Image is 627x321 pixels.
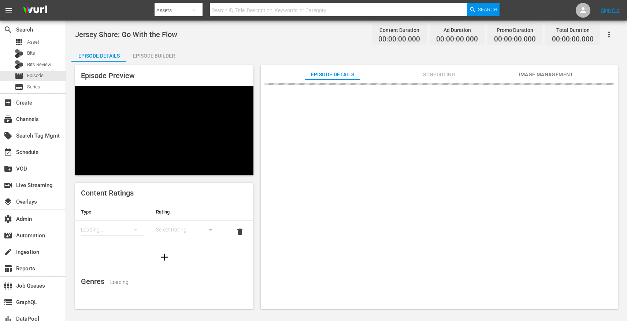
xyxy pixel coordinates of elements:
[4,298,12,307] span: GraphQL
[81,189,134,197] span: Content Ratings
[4,148,12,157] span: Schedule
[4,281,12,290] span: Job Queues
[4,131,12,140] span: Search Tag Mgmt
[467,3,500,16] button: Search
[27,61,51,68] span: Bits Review
[110,279,131,285] span: Loading..
[126,47,181,62] button: Episode Builder
[4,181,12,190] span: Live Streaming
[4,248,12,256] span: Ingestion
[4,197,12,206] span: Overlays
[4,6,13,15] span: menu
[15,38,23,47] span: Asset
[71,47,126,65] div: Episode Details
[4,215,12,223] span: Admin
[552,25,594,35] div: Total Duration
[412,70,467,79] span: Scheduling
[552,35,594,44] span: 00:00:00.000
[15,83,23,91] span: Series
[4,231,12,240] span: Automation
[231,223,249,241] button: delete
[27,83,40,91] span: Series
[4,264,12,273] span: Reports
[436,25,478,35] div: Ad Duration
[15,60,23,69] div: Bits Review
[601,7,620,13] a: Sign Out
[378,25,420,35] div: Content Duration
[15,49,23,58] div: Bits
[436,35,478,44] span: 00:00:00.000
[494,25,536,35] div: Promo Duration
[75,30,177,39] span: Jersey Shore: Go With the Flow
[4,164,12,173] span: VOD
[519,70,574,79] span: Image Management
[27,50,35,57] span: Bits
[478,3,497,16] span: Search
[15,72,23,80] span: Episode
[150,203,225,221] th: Rating
[4,25,12,34] span: Search
[27,39,39,46] span: Asset
[378,35,420,44] span: 00:00:00.000
[71,47,126,62] button: Episode Details
[494,35,536,44] span: 00:00:00.000
[305,70,360,79] span: Episode Details
[81,277,104,286] span: Genres
[18,2,53,19] img: ans4CAIJ8jUAAAAAAAAAAAAAAAAAAAAAAAAgQb4GAAAAAAAAAAAAAAAAAAAAAAAAJMjXAAAAAAAAAAAAAAAAAAAAAAAAgAT5G...
[4,115,12,124] span: Channels
[235,227,244,236] span: delete
[75,203,253,244] table: simple table
[126,47,181,65] div: Episode Builder
[81,71,135,80] span: Episode Preview
[4,98,12,107] span: Create
[27,72,44,79] span: Episode
[75,203,150,221] th: Type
